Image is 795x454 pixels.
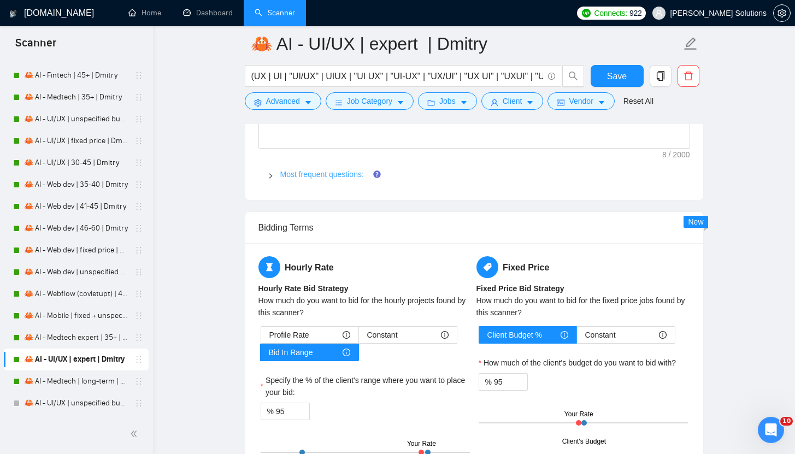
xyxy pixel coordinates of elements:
button: barsJob Categorycaret-down [326,92,414,110]
input: Scanner name... [251,30,681,57]
span: Client Budget % [487,327,542,343]
button: folderJobscaret-down [418,92,477,110]
span: Job Category [347,95,392,107]
div: Client's Budget [562,437,606,447]
span: holder [134,202,143,211]
div: Tooltip anchor [372,169,382,179]
input: Specify the % of the client's range where you want to place your bid: [276,403,309,420]
span: user [491,98,498,107]
div: Your Rate [564,409,593,420]
span: info-circle [561,331,568,339]
a: 🦀 AI - UI/UX | unspecified budget | Dmitry [24,392,128,414]
span: setting [774,9,790,17]
span: info-circle [441,331,449,339]
span: Client [503,95,522,107]
h5: Fixed Price [476,256,690,278]
span: double-left [130,428,141,439]
span: user [655,9,663,17]
span: tag [476,256,498,278]
input: How much of the client's budget do you want to bid with? [494,374,527,390]
span: holder [134,180,143,189]
a: 🦀 AI - Web dev | 41-45 | Dmitry [24,196,128,217]
button: setting [773,4,791,22]
span: Bid In Range [269,344,313,361]
a: 🦀 AI - Webflow (covletupt) | 45+ | Dmitry [24,283,128,305]
div: Most frequent questions: [258,162,690,187]
a: 🦀 AI - UI/UX | unspecified budget | Dmitry [24,108,128,130]
span: Connects: [594,7,627,19]
a: 🦀 AI - Medtech expert | 35+ | Dmitry [24,327,128,349]
textarea: Default answer template: [258,107,690,149]
img: upwork-logo.png [582,9,591,17]
span: holder [134,115,143,123]
a: 🦀 AI - Medtech | 35+ | Dmitry [24,86,128,108]
span: idcard [557,98,564,107]
button: userClientcaret-down [481,92,544,110]
button: copy [650,65,672,87]
iframe: Intercom live chat [758,417,784,443]
button: idcardVendorcaret-down [547,92,614,110]
span: folder [427,98,435,107]
span: Save [607,69,627,83]
span: holder [134,399,143,408]
span: New [688,217,703,226]
a: 🦀 AI - Mobile | fixed + unspecified | Dmitry [24,305,128,327]
a: searchScanner [255,8,295,17]
span: Constant [367,327,398,343]
div: Bidding Terms [258,212,690,243]
a: 🦀 AI - Web dev | unspecified budget | Dmitry [24,261,128,283]
button: settingAdvancedcaret-down [245,92,321,110]
span: holder [134,311,143,320]
span: caret-down [304,98,312,107]
span: caret-down [460,98,468,107]
a: setting [773,9,791,17]
span: holder [134,246,143,255]
a: 🦀 AI - Web dev | 46-60 | Dmitry [24,217,128,239]
b: Fixed Price Bid Strategy [476,284,564,293]
span: info-circle [659,331,667,339]
div: How much do you want to bid for the fixed price jobs found by this scanner? [476,294,690,319]
button: delete [678,65,699,87]
span: holder [134,377,143,386]
label: Specify the % of the client's range where you want to place your bid: [261,374,470,398]
a: 🦀 AI - Web dev | 35-40 | Dmitry [24,174,128,196]
span: holder [134,137,143,145]
span: 922 [629,7,641,19]
img: logo [9,5,17,22]
span: hourglass [258,256,280,278]
span: Jobs [439,95,456,107]
a: Most frequent questions: [280,170,364,179]
a: 🦀 AI - Web dev | fixed price | Dmitry [24,239,128,261]
a: Reset All [623,95,653,107]
span: info-circle [343,331,350,339]
a: 🦀 AI - UI/UX | fixed price | Dmitry [24,130,128,152]
span: right [267,173,274,179]
span: Advanced [266,95,300,107]
a: 🦀 AI - UI/UX | 30-45 | Dmitry [24,152,128,174]
span: Constant [585,327,616,343]
a: dashboardDashboard [183,8,233,17]
span: info-circle [343,349,350,356]
span: info-circle [548,73,555,80]
span: caret-down [397,98,404,107]
span: Vendor [569,95,593,107]
span: holder [134,355,143,364]
span: edit [684,37,698,51]
span: delete [678,71,699,81]
button: search [562,65,584,87]
h5: Hourly Rate [258,256,472,278]
label: How much of the client's budget do you want to bid with? [479,357,676,369]
input: Search Freelance Jobs... [251,69,543,83]
div: Your Rate [407,439,436,449]
span: caret-down [598,98,605,107]
span: holder [134,290,143,298]
b: Hourly Rate Bid Strategy [258,284,349,293]
span: 10 [780,417,793,426]
span: setting [254,98,262,107]
div: How much do you want to bid for the hourly projects found by this scanner? [258,294,472,319]
a: 🦀 AI - Fintech | 45+ | Dmitry [24,64,128,86]
span: bars [335,98,343,107]
span: copy [650,71,671,81]
a: 🦀 AI - UI/UX | expert | Dmitry [24,349,128,370]
span: holder [134,224,143,233]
